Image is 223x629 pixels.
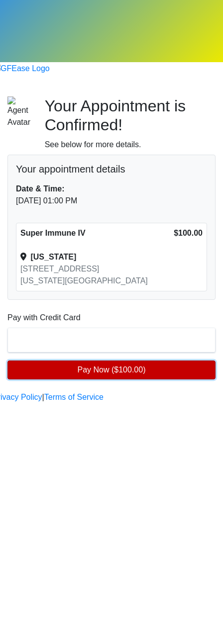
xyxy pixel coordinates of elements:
[16,184,65,193] strong: Date & Time:
[44,391,104,403] a: Terms of Service
[30,253,76,261] strong: [US_STATE]
[7,360,216,379] button: Pay Now ($100.00)
[20,227,174,239] div: Super Immune IV
[42,391,44,403] a: |
[13,333,210,343] iframe: Secure card payment input frame
[174,227,203,239] div: $100.00
[45,96,216,135] h2: Your Appointment is Confirmed!
[78,365,146,374] span: Pay Now ($100.00)
[7,96,30,128] img: Agent Avatar
[7,312,81,324] label: Pay with Credit Card
[20,263,174,287] div: [STREET_ADDRESS] [US_STATE][GEOGRAPHIC_DATA]
[16,163,207,175] h5: Your appointment details
[16,195,207,207] div: [DATE] 01:00 PM
[45,139,216,151] div: See below for more details.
